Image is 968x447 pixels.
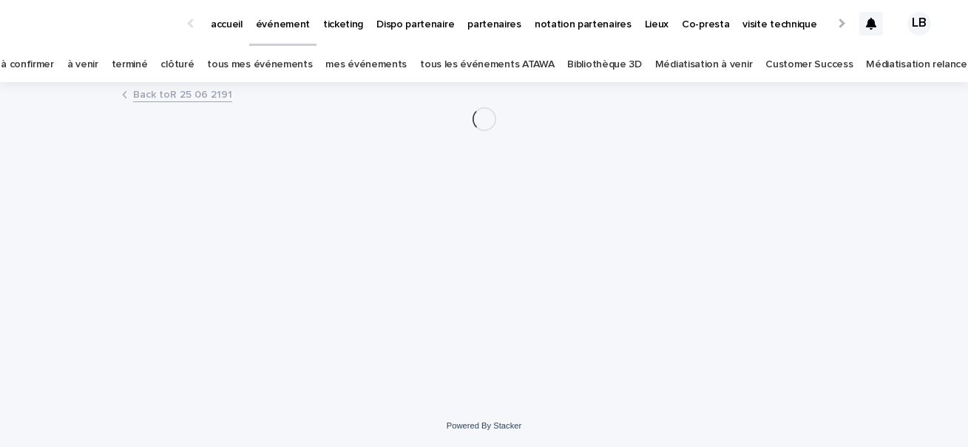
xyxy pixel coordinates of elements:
div: LB [907,12,931,36]
a: clôturé [160,47,194,82]
a: à confirmer [1,47,54,82]
a: Médiatisation à venir [655,47,753,82]
img: Ls34BcGeRexTGTNfXpUC [30,9,173,38]
a: Bibliothèque 3D [567,47,641,82]
a: terminé [112,47,148,82]
a: à venir [67,47,98,82]
a: Médiatisation relance [866,47,967,82]
a: Customer Success [765,47,853,82]
a: tous mes événements [207,47,312,82]
a: Back toR 25 06 2191 [133,85,232,102]
a: Powered By Stacker [447,421,521,430]
a: tous les événements ATAWA [420,47,554,82]
a: mes événements [325,47,407,82]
